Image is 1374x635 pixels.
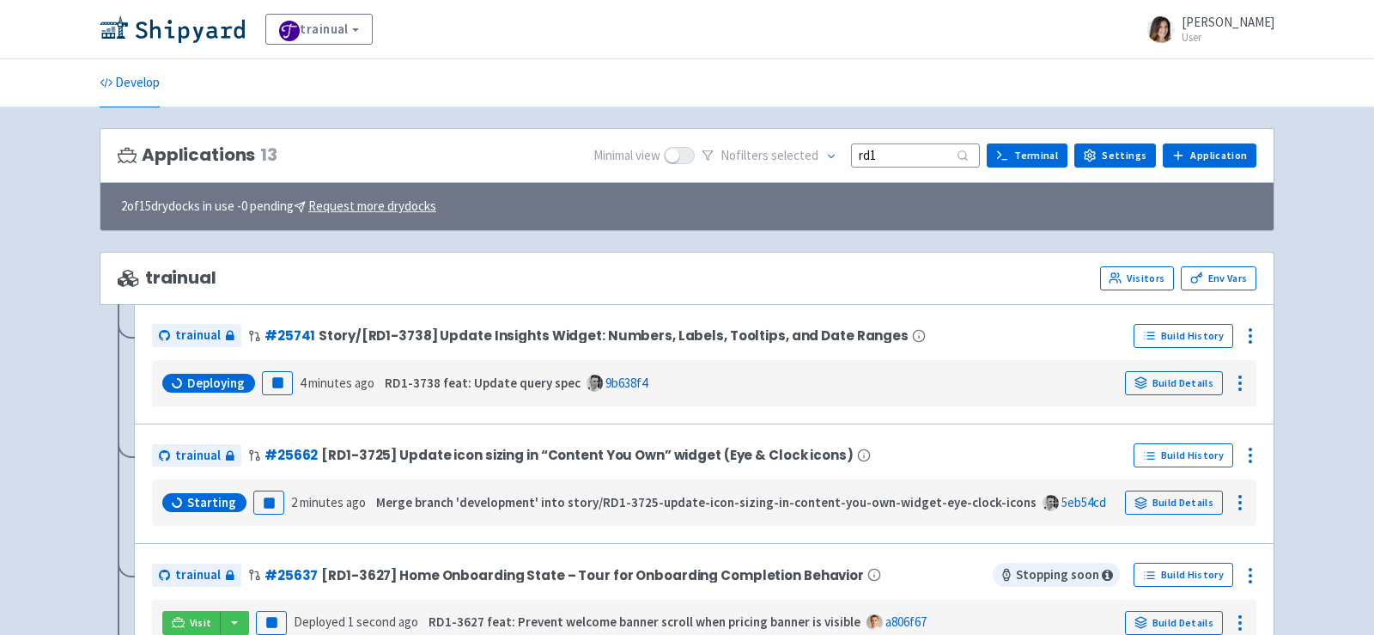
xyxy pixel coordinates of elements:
[1074,143,1156,168] a: Settings
[187,375,245,392] span: Deploying
[187,494,236,511] span: Starting
[1137,15,1274,43] a: [PERSON_NAME] User
[1061,494,1106,510] a: 5eb54cd
[256,611,287,635] button: Pause
[175,446,221,466] span: trainual
[264,446,318,464] a: #25662
[260,145,277,165] span: 13
[300,375,374,391] time: 4 minutes ago
[118,268,216,288] span: trainual
[265,14,373,45] a: trainual
[118,145,277,165] h3: Applications
[771,147,818,163] span: selected
[152,564,241,587] a: trainual
[593,146,660,166] span: Minimal view
[1134,443,1233,467] a: Build History
[1182,32,1274,43] small: User
[385,375,581,391] strong: RD1-3738 feat: Update query spec
[121,197,436,217] span: 2 of 15 drydocks in use - 0 pending
[605,375,647,391] a: 9b638f4
[262,371,293,395] button: Pause
[152,324,241,347] a: trainual
[348,614,418,630] time: 1 second ago
[1125,371,1223,395] a: Build Details
[1163,143,1256,168] a: Application
[1182,14,1274,30] span: [PERSON_NAME]
[1181,266,1256,290] a: Env Vars
[308,198,436,214] u: Request more drydocks
[376,494,1037,510] strong: Merge branch 'development' into story/RD1-3725-update-icon-sizing-in-content-you-own-widget-eye-c...
[294,614,418,630] span: Deployed
[319,328,909,343] span: Story/[RD1-3738] Update Insights Widget: Numbers, Labels, Tooltips, and Date Ranges
[720,146,818,166] span: No filter s
[190,616,212,630] span: Visit
[993,563,1120,587] span: Stopping soon
[1134,324,1233,348] a: Build History
[1125,491,1223,515] a: Build Details
[291,494,366,510] time: 2 minutes ago
[321,448,853,462] span: [RD1-3725] Update icon sizing in “Content You Own” widget (Eye & Clock icons)
[264,327,315,345] a: #25741
[987,143,1067,168] a: Terminal
[321,568,864,583] span: [RD1-3627] Home Onboarding State – Tour for Onboarding Completion Behavior
[100,15,245,43] img: Shipyard logo
[1125,611,1223,635] a: Build Details
[175,326,221,345] span: trainual
[851,143,980,167] input: Search...
[162,611,221,635] a: Visit
[253,491,284,515] button: Pause
[885,614,927,630] a: a806f67
[175,565,221,585] span: trainual
[100,59,160,107] a: Develop
[264,566,318,584] a: #25637
[1134,563,1233,587] a: Build History
[1100,266,1174,290] a: Visitors
[152,444,241,467] a: trainual
[429,614,860,630] strong: RD1-3627 feat: Prevent welcome banner scroll when pricing banner is visible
